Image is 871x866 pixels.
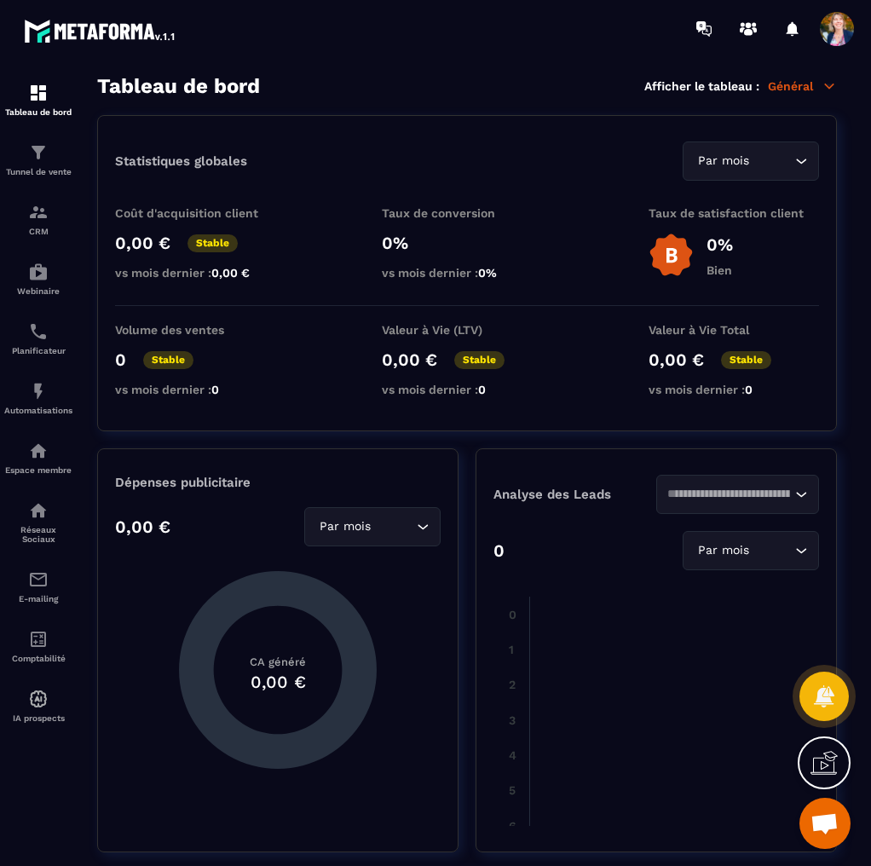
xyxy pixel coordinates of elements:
[115,383,286,396] p: vs mois dernier :
[24,15,177,46] img: logo
[115,206,286,220] p: Coût d'acquisition client
[211,383,219,396] span: 0
[509,819,516,833] tspan: 6
[4,346,72,355] p: Planificateur
[4,594,72,603] p: E-mailing
[115,153,247,169] p: Statistiques globales
[4,616,72,676] a: accountantaccountantComptabilité
[382,349,437,370] p: 0,00 €
[753,541,791,560] input: Search for option
[649,349,704,370] p: 0,00 €
[649,323,819,337] p: Valeur à Vie Total
[493,540,505,561] p: 0
[28,441,49,461] img: automations
[799,798,851,849] a: Ouvrir le chat
[4,309,72,368] a: schedulerschedulerPlanificateur
[382,323,552,337] p: Valeur à Vie (LTV)
[745,383,753,396] span: 0
[683,141,819,181] div: Search for option
[656,475,819,514] div: Search for option
[211,266,250,280] span: 0,00 €
[4,130,72,189] a: formationformationTunnel de vente
[4,465,72,475] p: Espace membre
[4,525,72,544] p: Réseaux Sociaux
[382,233,552,253] p: 0%
[4,189,72,249] a: formationformationCRM
[683,531,819,570] div: Search for option
[649,383,819,396] p: vs mois dernier :
[4,167,72,176] p: Tunnel de vente
[4,70,72,130] a: formationformationTableau de bord
[509,748,516,762] tspan: 4
[28,321,49,342] img: scheduler
[649,233,694,278] img: b-badge-o.b3b20ee6.svg
[649,206,819,220] p: Taux de satisfaction client
[382,266,552,280] p: vs mois dernier :
[28,83,49,103] img: formation
[115,323,286,337] p: Volume des ventes
[28,142,49,163] img: formation
[4,428,72,488] a: automationsautomationsEspace membre
[28,689,49,709] img: automations
[4,557,72,616] a: emailemailE-mailing
[4,227,72,236] p: CRM
[315,517,374,536] span: Par mois
[694,152,753,170] span: Par mois
[4,713,72,723] p: IA prospects
[382,383,552,396] p: vs mois dernier :
[115,349,126,370] p: 0
[721,351,771,369] p: Stable
[304,507,441,546] div: Search for option
[707,234,733,255] p: 0%
[509,678,516,691] tspan: 2
[28,629,49,649] img: accountant
[768,78,837,94] p: Général
[478,383,486,396] span: 0
[509,713,516,727] tspan: 3
[707,263,733,277] p: Bien
[478,266,497,280] span: 0%
[187,234,238,252] p: Stable
[4,406,72,415] p: Automatisations
[115,266,286,280] p: vs mois dernier :
[4,368,72,428] a: automationsautomationsAutomatisations
[644,79,759,93] p: Afficher le tableau :
[97,74,260,98] h3: Tableau de bord
[374,517,412,536] input: Search for option
[509,643,514,656] tspan: 1
[753,152,791,170] input: Search for option
[694,541,753,560] span: Par mois
[4,286,72,296] p: Webinaire
[4,107,72,117] p: Tableau de bord
[28,500,49,521] img: social-network
[454,351,505,369] p: Stable
[115,517,170,537] p: 0,00 €
[28,202,49,222] img: formation
[4,654,72,663] p: Comptabilité
[28,381,49,401] img: automations
[143,351,193,369] p: Stable
[4,249,72,309] a: automationsautomationsWebinaire
[115,475,441,490] p: Dépenses publicitaire
[28,262,49,282] img: automations
[115,233,170,253] p: 0,00 €
[667,485,791,504] input: Search for option
[4,488,72,557] a: social-networksocial-networkRéseaux Sociaux
[493,487,656,502] p: Analyse des Leads
[28,569,49,590] img: email
[509,608,516,621] tspan: 0
[382,206,552,220] p: Taux de conversion
[509,783,516,797] tspan: 5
